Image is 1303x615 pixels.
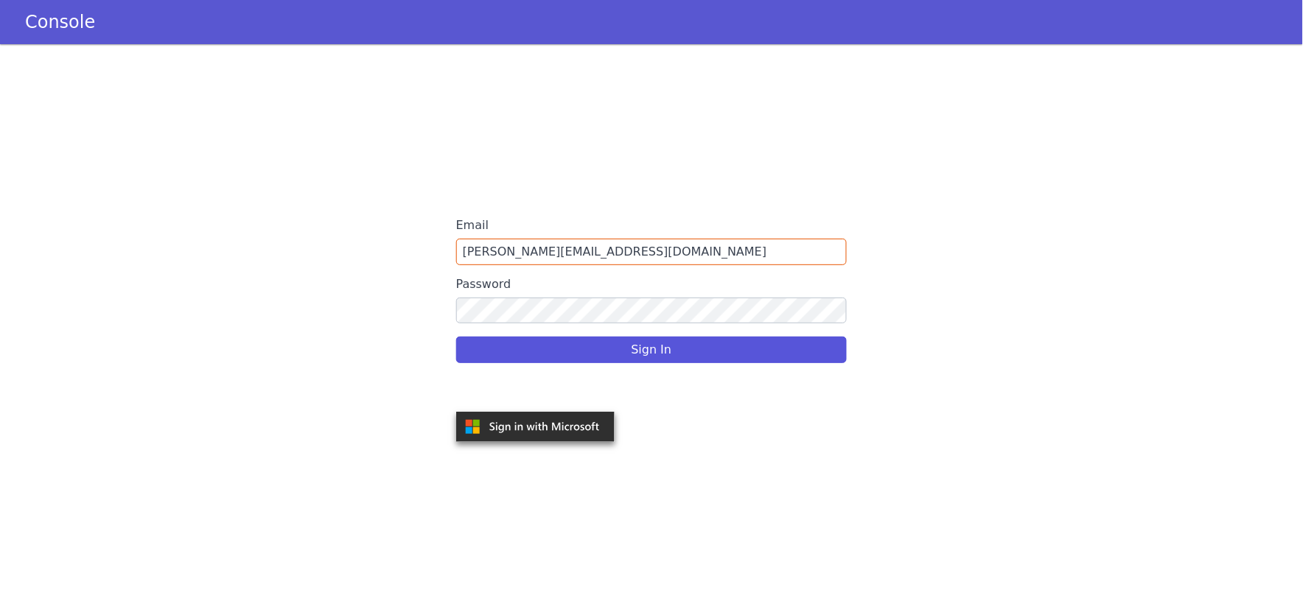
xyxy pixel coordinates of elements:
button: Sign In [456,337,847,363]
a: Console [7,12,113,32]
iframe: Sign in with Google Button [449,375,626,407]
label: Password [456,271,847,298]
img: azure.svg [456,412,615,442]
input: Email [456,239,847,265]
label: Email [456,212,847,239]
